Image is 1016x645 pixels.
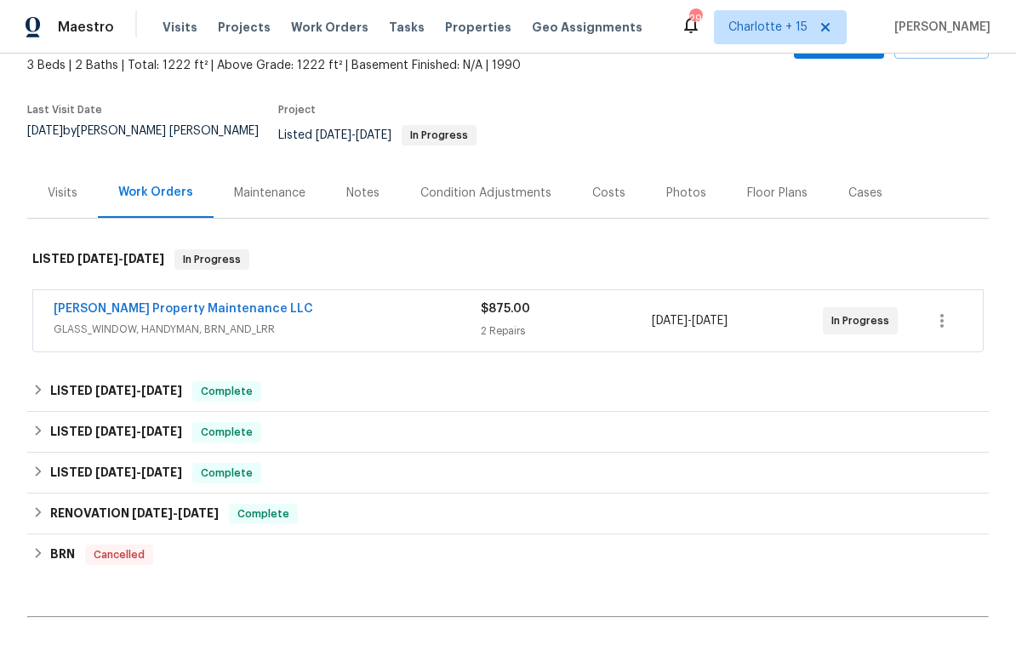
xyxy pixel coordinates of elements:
span: Projects [218,19,271,36]
span: Visits [163,19,197,36]
div: Cases [848,185,882,202]
span: - [95,425,182,437]
span: [DATE] [316,129,351,141]
span: In Progress [176,251,248,268]
span: [DATE] [123,253,164,265]
div: 2 Repairs [481,322,652,340]
div: Floor Plans [747,185,808,202]
span: Complete [194,424,260,441]
span: [DATE] [141,385,182,397]
span: $875.00 [481,303,530,315]
div: by [PERSON_NAME] [PERSON_NAME] [27,125,278,157]
span: [DATE] [95,466,136,478]
div: RENOVATION [DATE]-[DATE]Complete [27,494,989,534]
span: In Progress [831,312,896,329]
h6: LISTED [50,463,182,483]
span: [DATE] [141,466,182,478]
span: [DATE] [692,315,728,327]
div: Maintenance [234,185,305,202]
span: [DATE] [132,507,173,519]
div: Costs [592,185,625,202]
h6: LISTED [32,249,164,270]
h6: BRN [50,545,75,565]
a: [PERSON_NAME] Property Maintenance LLC [54,303,313,315]
span: Properties [445,19,511,36]
div: LISTED [DATE]-[DATE]Complete [27,371,989,412]
span: [DATE] [27,125,63,137]
div: Photos [666,185,706,202]
span: Last Visit Date [27,105,102,115]
span: [DATE] [356,129,391,141]
span: Complete [231,505,296,522]
span: Tasks [389,21,425,33]
h6: LISTED [50,422,182,442]
div: LISTED [DATE]-[DATE]Complete [27,412,989,453]
span: [DATE] [652,315,688,327]
span: Complete [194,383,260,400]
h6: RENOVATION [50,504,219,524]
div: Notes [346,185,380,202]
span: [DATE] [95,425,136,437]
span: Geo Assignments [532,19,642,36]
div: Condition Adjustments [420,185,551,202]
span: Maestro [58,19,114,36]
div: Work Orders [118,184,193,201]
span: [DATE] [178,507,219,519]
span: Work Orders [291,19,368,36]
span: [DATE] [95,385,136,397]
span: - [95,466,182,478]
span: 3 Beds | 2 Baths | Total: 1222 ft² | Above Grade: 1222 ft² | Basement Finished: N/A | 1990 [27,57,644,74]
span: - [77,253,164,265]
span: - [132,507,219,519]
span: - [95,385,182,397]
div: Visits [48,185,77,202]
span: Charlotte + 15 [728,19,808,36]
span: In Progress [403,130,475,140]
div: 292 [689,10,701,27]
span: [PERSON_NAME] [888,19,990,36]
span: [DATE] [77,253,118,265]
span: - [316,129,391,141]
div: LISTED [DATE]-[DATE]Complete [27,453,989,494]
div: BRN Cancelled [27,534,989,575]
span: Listed [278,129,477,141]
span: - [652,312,728,329]
span: Complete [194,465,260,482]
div: LISTED [DATE]-[DATE]In Progress [27,232,989,287]
span: Project [278,105,316,115]
span: [DATE] [141,425,182,437]
h6: LISTED [50,381,182,402]
span: GLASS_WINDOW, HANDYMAN, BRN_AND_LRR [54,321,481,338]
span: Cancelled [87,546,151,563]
